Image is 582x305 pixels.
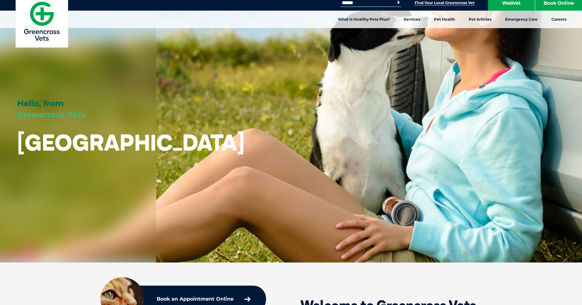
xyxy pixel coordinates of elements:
[415,0,475,5] a: Find Your Local Greencross Vet
[157,297,234,302] p: Book an Appointment Online
[331,11,397,28] a: What is Healthy Pets Plus?
[17,130,244,155] h1: [GEOGRAPHIC_DATA]
[154,293,254,305] a: Book an Appointment Online
[427,11,462,28] a: Pet Health
[545,11,573,28] a: Careers
[397,11,427,28] a: Services
[498,11,545,28] a: Emergency Care
[17,110,85,120] span: Greencross Vets
[462,11,498,28] a: Pet Articles
[17,98,64,108] span: Hello, from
